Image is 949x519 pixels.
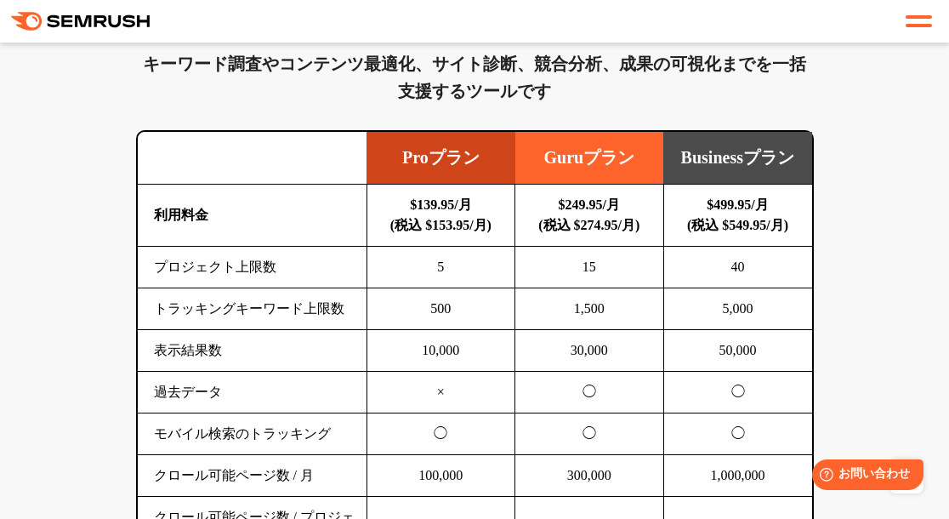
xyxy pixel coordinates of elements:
[515,247,663,288] td: 15
[663,372,811,413] td: ◯
[367,372,514,413] td: ×
[798,453,930,500] iframe: Help widget launcher
[136,50,814,105] div: キーワード調査やコンテンツ最適化、サイト診断、競合分析、成果の可視化までを一括支援するツールです
[515,132,663,185] td: Guruプラン
[663,455,811,497] td: 1,000,000
[367,247,514,288] td: 5
[515,413,663,455] td: ◯
[367,132,514,185] td: Proプラン
[515,372,663,413] td: ◯
[515,288,663,330] td: 1,500
[367,330,514,372] td: 10,000
[663,330,811,372] td: 50,000
[367,288,514,330] td: 500
[138,413,367,455] td: モバイル検索のトラッキング
[663,413,811,455] td: ◯
[138,455,367,497] td: クロール可能ページ数 / 月
[367,413,514,455] td: ◯
[154,208,208,222] b: 利用料金
[515,455,663,497] td: 300,000
[687,197,788,232] b: $499.95/月 (税込 $549.95/月)
[663,247,811,288] td: 40
[367,455,514,497] td: 100,000
[138,372,367,413] td: 過去データ
[390,197,492,232] b: $139.95/月 (税込 $153.95/月)
[138,330,367,372] td: 表示結果数
[663,288,811,330] td: 5,000
[663,132,811,185] td: Businessプラン
[138,288,367,330] td: トラッキングキーワード上限数
[538,197,639,232] b: $249.95/月 (税込 $274.95/月)
[138,247,367,288] td: プロジェクト上限数
[515,330,663,372] td: 30,000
